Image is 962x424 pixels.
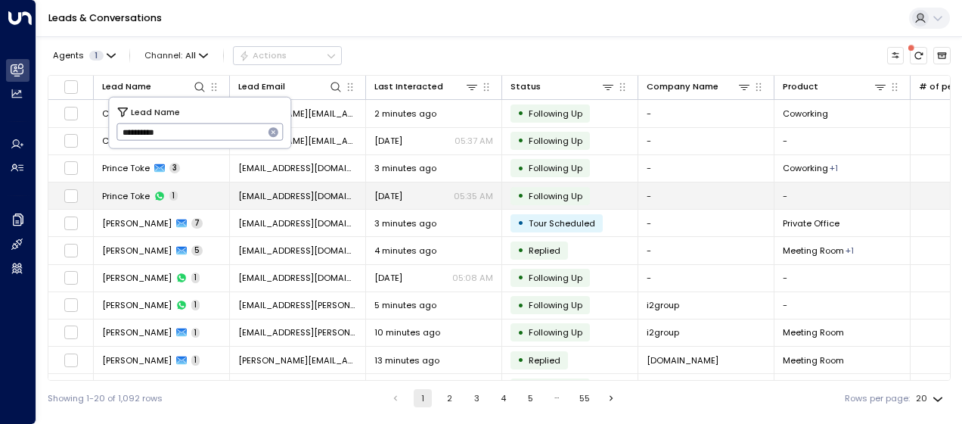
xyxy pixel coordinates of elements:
[638,182,774,209] td: -
[783,245,844,257] span: Meeting Room
[374,79,443,94] div: Last Interacted
[374,108,436,120] span: 2 minutes ago
[783,108,828,120] span: Coworking
[374,190,402,202] span: Yesterday
[517,267,524,288] div: •
[64,353,79,368] span: Toggle select row
[638,155,774,182] td: -
[185,51,196,61] span: All
[64,133,79,148] span: Toggle select row
[102,217,172,229] span: Kevin Behan
[846,245,854,257] div: Membership
[233,46,342,64] div: Button group with a nested menu
[455,135,493,147] p: 05:37 AM
[102,299,172,311] span: Mat Johnson
[64,79,79,95] span: Toggle select all
[452,272,493,284] p: 05:08 AM
[467,389,486,407] button: Go to page 3
[529,354,560,366] span: Replied
[845,392,910,405] label: Rows per page:
[238,326,357,338] span: mat.johnson@i2group.com
[386,389,621,407] nav: pagination navigation
[374,326,440,338] span: 10 minutes ago
[529,162,582,174] span: Following Up
[887,47,905,64] button: Customize
[48,11,162,24] a: Leads & Conversations
[374,272,402,284] span: Yesterday
[374,79,479,94] div: Last Interacted
[238,135,357,147] span: jarjour.charbel@hotmail.com
[517,240,524,260] div: •
[102,326,172,338] span: Mat Johnson
[89,51,104,61] span: 1
[374,135,402,147] span: Yesterday
[374,162,436,174] span: 3 minutes ago
[647,299,679,311] span: i2group
[529,272,582,284] span: Following Up
[517,350,524,370] div: •
[517,323,524,343] div: •
[238,190,357,202] span: princetoke@gmail.com
[548,389,566,407] div: …
[510,79,541,94] div: Status
[529,326,582,338] span: Following Up
[529,135,582,147] span: Following Up
[576,389,594,407] button: Go to page 55
[102,354,172,366] span: Jason Dalton
[140,47,213,64] span: Channel:
[910,47,927,64] span: There are new threads available. Refresh the grid to view the latest updates.
[529,190,582,202] span: Following Up
[647,79,718,94] div: Company Name
[933,47,951,64] button: Archived Leads
[64,106,79,121] span: Toggle select row
[102,79,151,94] div: Lead Name
[374,245,436,257] span: 4 minutes ago
[638,100,774,126] td: -
[191,245,203,256] span: 5
[64,243,79,258] span: Toggle select row
[64,161,79,176] span: Toggle select row
[48,47,119,64] button: Agents1
[529,217,595,229] span: Tour Scheduled
[64,270,79,285] span: Toggle select row
[233,46,342,64] button: Actions
[374,354,439,366] span: 13 minutes ago
[238,79,285,94] div: Lead Email
[774,265,911,291] td: -
[239,50,287,61] div: Actions
[454,190,493,202] p: 05:35 AM
[529,299,582,311] span: Following Up
[783,162,828,174] span: Coworking
[517,377,524,397] div: •
[64,380,79,395] span: Toggle select row
[774,128,911,154] td: -
[238,162,357,174] span: princetoke@gmail.com
[638,237,774,263] td: -
[783,217,839,229] span: Private Office
[374,299,436,311] span: 5 minutes ago
[238,79,343,94] div: Lead Email
[517,213,524,233] div: •
[64,189,79,204] span: Toggle select row
[191,355,200,366] span: 1
[517,158,524,179] div: •
[102,162,150,174] span: Prince Toke
[64,325,79,340] span: Toggle select row
[774,182,911,209] td: -
[521,389,539,407] button: Go to page 5
[830,162,838,174] div: Private Office
[102,79,206,94] div: Lead Name
[102,272,172,284] span: Graciela Martin
[238,108,357,120] span: jarjour.charbel@hotmail.com
[647,326,679,338] span: i2group
[774,292,911,319] td: -
[529,108,582,120] span: Following Up
[64,298,79,313] span: Toggle select row
[602,389,620,407] button: Go to next page
[510,79,615,94] div: Status
[102,108,136,120] span: Charbel
[53,51,84,60] span: Agents
[783,79,887,94] div: Product
[191,218,203,229] span: 7
[647,354,718,366] span: SafeHands.co.uk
